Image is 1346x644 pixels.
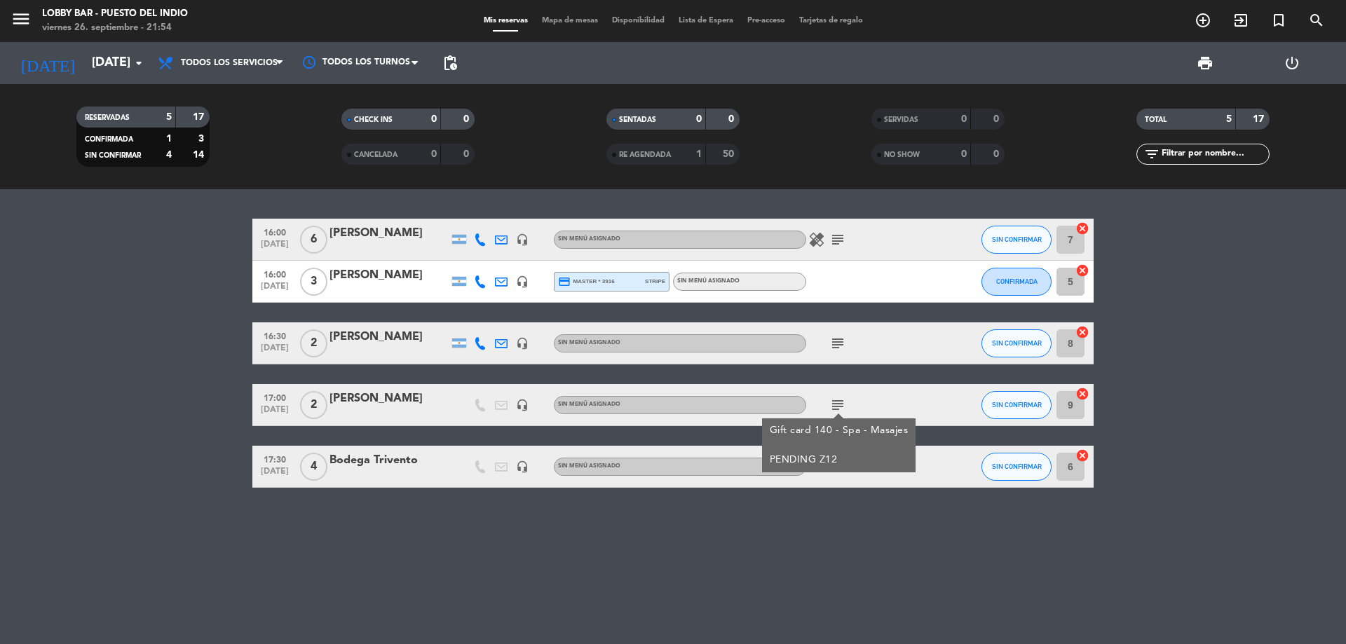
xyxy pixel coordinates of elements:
i: cancel [1075,325,1089,339]
i: arrow_drop_down [130,55,147,71]
span: SIN CONFIRMAR [85,152,141,159]
span: SIN CONFIRMAR [992,235,1042,243]
strong: 0 [431,114,437,124]
span: CONFIRMADA [85,136,133,143]
strong: 0 [961,149,967,159]
div: [PERSON_NAME] [329,328,449,346]
strong: 0 [993,149,1002,159]
i: headset_mic [516,275,529,288]
span: master * 3916 [558,275,615,288]
strong: 0 [961,114,967,124]
strong: 50 [723,149,737,159]
i: cancel [1075,448,1089,463]
span: 17:00 [257,389,292,405]
i: menu [11,8,32,29]
strong: 0 [431,149,437,159]
button: SIN CONFIRMAR [981,329,1052,357]
span: Sin menú asignado [677,278,740,284]
i: subject [829,335,846,352]
i: power_settings_new [1284,55,1300,71]
span: RESERVADAS [85,114,130,121]
span: RE AGENDADA [619,151,671,158]
span: Mapa de mesas [535,17,605,25]
strong: 1 [696,149,702,159]
span: [DATE] [257,405,292,421]
strong: 0 [696,114,702,124]
div: Lobby Bar - Puesto del Indio [42,7,188,21]
span: CHECK INS [354,116,393,123]
span: SIN CONFIRMAR [992,401,1042,409]
span: 2 [300,391,327,419]
span: Mis reservas [477,17,535,25]
i: add_circle_outline [1195,12,1211,29]
div: LOG OUT [1249,42,1335,84]
span: NO SHOW [884,151,920,158]
span: Sin menú asignado [558,463,620,469]
span: Pre-acceso [740,17,792,25]
span: SENTADAS [619,116,656,123]
i: [DATE] [11,48,85,78]
span: 4 [300,453,327,481]
button: SIN CONFIRMAR [981,453,1052,481]
span: SIN CONFIRMAR [992,339,1042,347]
span: 16:30 [257,327,292,343]
strong: 1 [166,134,172,144]
strong: 4 [166,150,172,160]
span: 16:00 [257,224,292,240]
i: headset_mic [516,399,529,411]
div: Gift card 140 - Spa - Masajes PENDING Z12 [770,423,909,467]
span: 3 [300,268,327,296]
i: credit_card [558,275,571,288]
i: cancel [1075,263,1089,278]
strong: 0 [463,114,472,124]
span: Lista de Espera [672,17,740,25]
i: headset_mic [516,460,529,473]
span: 2 [300,329,327,357]
strong: 0 [993,114,1002,124]
i: headset_mic [516,337,529,350]
span: [DATE] [257,343,292,359]
i: search [1308,12,1325,29]
span: Sin menú asignado [558,236,620,242]
div: Bodega Trivento [329,451,449,470]
button: SIN CONFIRMAR [981,226,1052,254]
i: subject [829,397,846,413]
strong: 5 [166,112,172,122]
span: [DATE] [257,467,292,483]
span: 6 [300,226,327,254]
div: [PERSON_NAME] [329,224,449,242]
span: Tarjetas de regalo [792,17,870,25]
strong: 5 [1226,114,1232,124]
button: CONFIRMADA [981,268,1052,296]
span: 16:00 [257,266,292,282]
button: menu [11,8,32,34]
span: SIN CONFIRMAR [992,463,1042,470]
div: [PERSON_NAME] [329,390,449,408]
span: [DATE] [257,240,292,256]
strong: 3 [198,134,207,144]
i: exit_to_app [1232,12,1249,29]
i: healing [808,231,825,248]
strong: 17 [193,112,207,122]
i: headset_mic [516,233,529,246]
span: stripe [645,277,665,286]
span: pending_actions [442,55,458,71]
span: SERVIDAS [884,116,918,123]
strong: 0 [463,149,472,159]
input: Filtrar por nombre... [1160,146,1269,162]
span: Disponibilidad [605,17,672,25]
span: Todos los servicios [181,58,278,68]
span: TOTAL [1145,116,1167,123]
strong: 17 [1253,114,1267,124]
button: SIN CONFIRMAR [981,391,1052,419]
span: Sin menú asignado [558,402,620,407]
strong: 0 [728,114,737,124]
div: [PERSON_NAME] [329,266,449,285]
span: print [1197,55,1214,71]
span: [DATE] [257,282,292,298]
span: CONFIRMADA [996,278,1038,285]
i: cancel [1075,221,1089,235]
span: 17:30 [257,451,292,467]
i: turned_in_not [1270,12,1287,29]
div: viernes 26. septiembre - 21:54 [42,21,188,35]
